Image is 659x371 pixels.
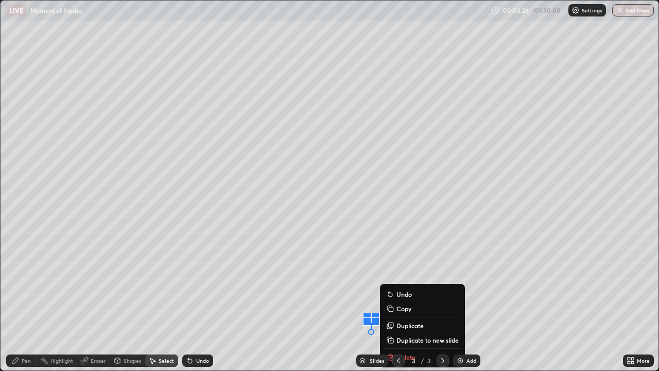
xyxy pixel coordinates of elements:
[637,358,650,363] div: More
[396,290,412,298] p: Undo
[50,358,73,363] div: Highlight
[384,319,461,332] button: Duplicate
[456,357,464,365] img: add-slide-button
[30,6,82,14] p: Moment of Inertia
[196,358,209,363] div: Undo
[396,322,424,330] p: Duplicate
[616,6,624,14] img: end-class-cross
[571,6,580,14] img: class-settings-icons
[384,288,461,300] button: Undo
[370,358,384,363] div: Slides
[426,356,432,365] div: 3
[91,358,106,363] div: Eraser
[159,358,174,363] div: Select
[582,8,602,13] p: Settings
[124,358,141,363] div: Shapes
[612,4,654,16] button: End Class
[466,358,476,363] div: Add
[409,358,419,364] div: 3
[396,336,459,344] p: Duplicate to new slide
[384,302,461,315] button: Copy
[421,358,424,364] div: /
[396,305,411,313] p: Copy
[9,6,23,14] p: LIVE
[384,334,461,346] button: Duplicate to new slide
[22,358,31,363] div: Pen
